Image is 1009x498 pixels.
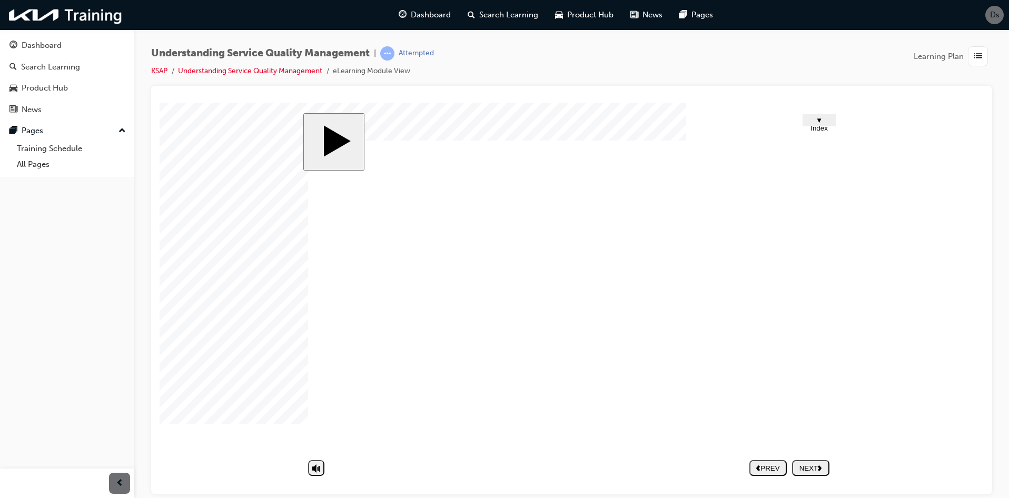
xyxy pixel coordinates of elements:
[555,8,563,22] span: car-icon
[399,48,434,58] div: Attempted
[13,141,130,157] a: Training Schedule
[671,4,721,26] a: pages-iconPages
[374,47,376,59] span: |
[4,121,130,141] button: Pages
[144,11,205,68] button: Start
[974,50,982,63] span: list-icon
[118,124,126,138] span: up-icon
[4,57,130,77] a: Search Learning
[390,4,459,26] a: guage-iconDashboard
[151,47,370,59] span: Understanding Service Quality Management
[22,39,62,52] div: Dashboard
[22,82,68,94] div: Product Hub
[13,156,130,173] a: All Pages
[567,9,614,21] span: Product Hub
[547,4,622,26] a: car-iconProduct Hub
[622,4,671,26] a: news-iconNews
[4,36,130,55] a: Dashboard
[914,51,964,63] span: Learning Plan
[985,6,1004,24] button: Ds
[990,9,1000,21] span: Ds
[9,41,17,51] span: guage-icon
[5,4,126,26] img: kia-training
[22,125,43,137] div: Pages
[151,66,167,75] a: KSAP
[9,126,17,136] span: pages-icon
[679,8,687,22] span: pages-icon
[333,65,410,77] li: eLearning Module View
[116,477,124,490] span: prev-icon
[479,9,538,21] span: Search Learning
[459,4,547,26] a: search-iconSearch Learning
[914,46,992,66] button: Learning Plan
[630,8,638,22] span: news-icon
[144,11,681,382] div: Understanding Service Quality Management Start Course
[380,46,394,61] span: learningRecordVerb_ATTEMPT-icon
[642,9,662,21] span: News
[9,63,17,72] span: search-icon
[399,8,407,22] span: guage-icon
[21,61,80,73] div: Search Learning
[4,78,130,98] a: Product Hub
[22,104,42,116] div: News
[691,9,713,21] span: Pages
[4,34,130,121] button: DashboardSearch LearningProduct HubNews
[9,84,17,93] span: car-icon
[468,8,475,22] span: search-icon
[9,105,17,115] span: news-icon
[178,66,322,75] a: Understanding Service Quality Management
[411,9,451,21] span: Dashboard
[4,100,130,119] a: News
